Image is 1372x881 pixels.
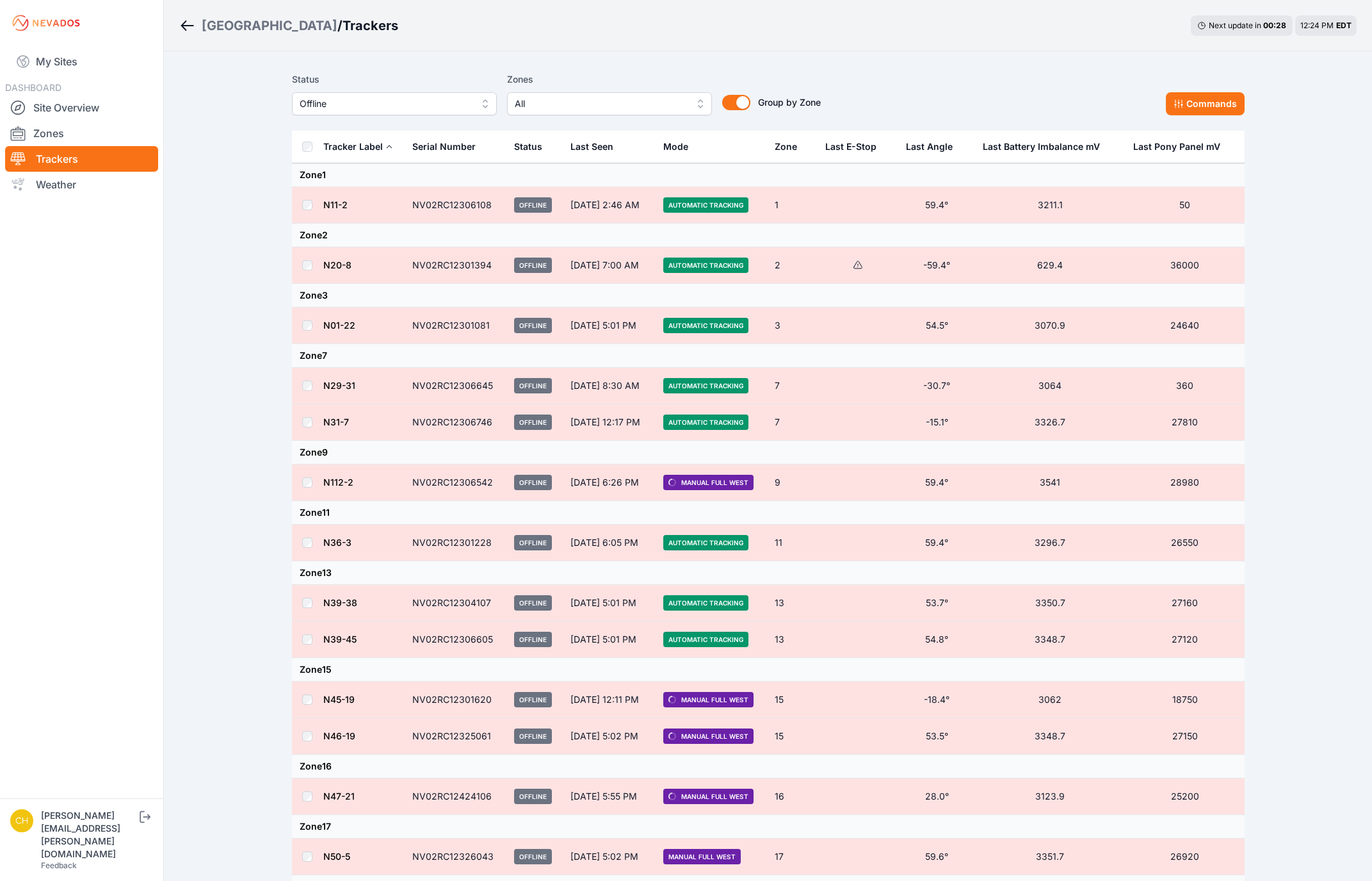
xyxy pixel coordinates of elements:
td: 3541 [975,465,1126,501]
span: Automatic Tracking [663,318,748,333]
td: NV02RC12301394 [405,247,506,284]
a: Feedback [41,860,77,870]
td: 28980 [1126,465,1245,501]
td: 3 [767,308,818,344]
td: 27120 [1126,622,1245,658]
img: chris.young@nevados.solar [10,809,33,832]
td: 53.5° [898,718,974,755]
button: Last Pony Panel mV [1133,131,1231,162]
button: Last Angle [906,131,963,162]
td: 59.4° [898,525,974,561]
span: Offline [514,692,552,707]
div: Status [514,140,542,153]
td: NV02RC12306605 [405,622,506,658]
a: [GEOGRAPHIC_DATA] [202,17,337,35]
td: NV02RC12306542 [405,465,506,501]
div: Tracker Label [323,140,383,153]
td: 25200 [1126,778,1245,815]
td: Zone 11 [292,501,1245,525]
span: Offline [514,632,552,647]
button: Last Battery Imbalance mV [983,131,1110,162]
td: 7 [767,368,818,404]
td: 3348.7 [975,622,1126,658]
td: -30.7° [898,368,974,404]
span: Manual Full West [663,729,754,744]
div: Mode [663,140,688,153]
button: Last E-Stop [825,131,887,162]
td: 3062 [975,682,1126,718]
td: 3064 [975,368,1126,404]
td: 16 [767,778,818,815]
a: N112-2 [323,477,353,488]
button: Commands [1166,92,1245,115]
td: 26920 [1126,839,1245,875]
button: Serial Number [412,131,486,162]
td: [DATE] 8:30 AM [563,368,655,404]
span: Offline [514,258,552,273]
td: -59.4° [898,247,974,284]
nav: Breadcrumb [179,9,398,42]
td: 3350.7 [975,585,1126,622]
td: Zone 13 [292,561,1245,585]
div: Last Battery Imbalance mV [983,140,1100,153]
td: NV02RC12304107 [405,585,506,622]
button: Offline [292,92,497,115]
button: All [507,92,712,115]
a: N50-5 [323,851,350,862]
span: Manual Full West [663,849,741,864]
td: [DATE] 5:01 PM [563,308,655,344]
td: NV02RC12424106 [405,778,506,815]
td: 3326.7 [975,404,1126,441]
span: Offline [514,197,552,213]
td: 629.4 [975,247,1126,284]
div: Last Pony Panel mV [1133,140,1220,153]
td: [DATE] 5:02 PM [563,839,655,875]
span: Offline [514,415,552,430]
span: Offline [514,729,552,744]
a: Site Overview [5,95,158,120]
a: Trackers [5,146,158,172]
td: 59.6° [898,839,974,875]
span: Manual Full West [663,475,754,490]
td: NV02RC12326043 [405,839,506,875]
td: [DATE] 5:01 PM [563,585,655,622]
a: N31-7 [323,416,349,427]
img: Nevados [10,13,82,33]
span: Offline [514,789,552,804]
h3: Trackers [343,17,398,35]
td: NV02RC12306108 [405,187,506,224]
td: 26550 [1126,525,1245,561]
td: [DATE] 7:00 AM [563,247,655,284]
td: 3123.9 [975,778,1126,815]
td: 59.4° [898,187,974,224]
td: 2 [767,247,818,284]
td: NV02RC12325061 [405,718,506,755]
td: 54.5° [898,308,974,344]
td: 24640 [1126,308,1245,344]
td: 15 [767,682,818,718]
td: [DATE] 12:17 PM [563,404,655,441]
td: 13 [767,585,818,622]
td: NV02RC12301620 [405,682,506,718]
a: N01-22 [323,320,355,331]
td: 11 [767,525,818,561]
span: Offline [514,318,552,333]
span: Group by Zone [758,97,821,108]
td: NV02RC12306645 [405,368,506,404]
td: [DATE] 6:05 PM [563,525,655,561]
span: EDT [1336,21,1352,30]
td: 54.8° [898,622,974,658]
span: 12:24 PM [1300,21,1334,30]
td: [DATE] 5:55 PM [563,778,655,815]
td: Zone 2 [292,224,1245,247]
td: 53.7° [898,585,974,622]
a: N39-38 [323,597,357,608]
label: Zones [507,72,712,87]
td: 59.4° [898,465,974,501]
td: Zone 9 [292,441,1245,465]
td: 9 [767,465,818,501]
a: N36-3 [323,537,351,548]
td: 7 [767,404,818,441]
td: Zone 7 [292,344,1245,368]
